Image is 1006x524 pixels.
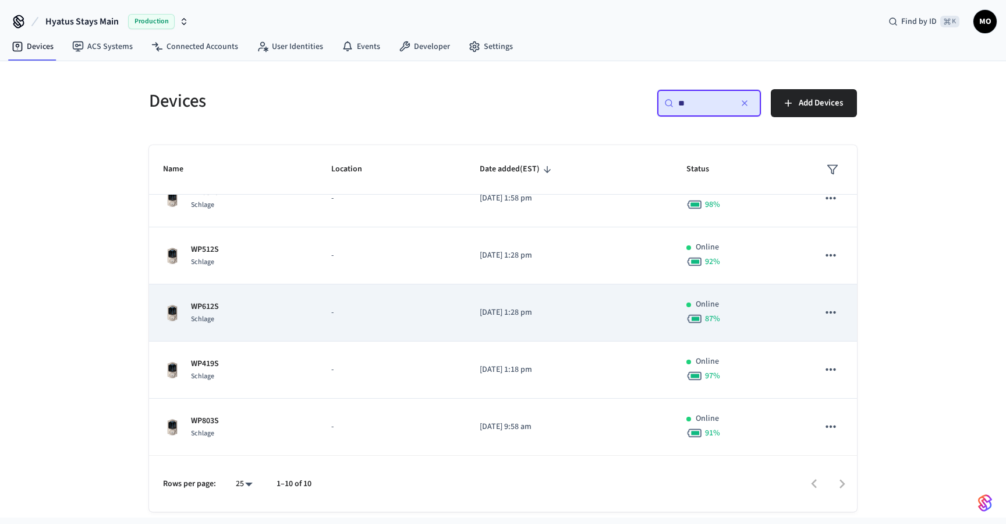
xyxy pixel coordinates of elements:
p: 1–10 of 10 [277,478,311,490]
span: Schlage [191,428,214,438]
span: 98 % [705,199,720,210]
span: Name [163,160,199,178]
span: MO [975,11,996,32]
img: SeamLogoGradient.69752ec5.svg [978,494,992,512]
button: Add Devices [771,89,857,117]
h5: Devices [149,89,496,113]
p: [DATE] 1:28 pm [480,249,658,262]
span: Schlage [191,200,214,210]
p: Online [696,413,719,425]
img: Schlage Sense Smart Deadbolt with Camelot Trim, Front [163,418,182,437]
a: Devices [2,36,63,57]
img: Schlage Sense Smart Deadbolt with Camelot Trim, Front [163,247,182,265]
p: WP512S [191,244,219,256]
span: Date added(EST) [480,160,555,178]
img: Schlage Sense Smart Deadbolt with Camelot Trim, Front [163,189,182,208]
span: Location [331,160,377,178]
p: Rows per page: [163,478,216,490]
p: - [331,364,452,376]
span: 87 % [705,313,720,325]
span: Schlage [191,257,214,267]
a: ACS Systems [63,36,142,57]
span: Add Devices [799,96,843,111]
a: Settings [459,36,522,57]
p: WP803S [191,415,219,427]
p: [DATE] 1:18 pm [480,364,658,376]
p: - [331,307,452,319]
a: User Identities [247,36,332,57]
p: Online [696,241,719,254]
span: Hyatus Stays Main [45,15,119,29]
span: Schlage [191,314,214,324]
p: - [331,249,452,262]
a: Connected Accounts [142,36,247,57]
span: Production [128,14,175,29]
p: [DATE] 9:58 am [480,421,658,433]
span: 91 % [705,427,720,439]
a: Events [332,36,389,57]
p: - [331,192,452,205]
span: Status [686,160,724,178]
div: Find by ID⌘ K [879,11,969,32]
p: Online [696,298,719,311]
p: [DATE] 1:58 pm [480,192,658,205]
img: Schlage Sense Smart Deadbolt with Camelot Trim, Front [163,361,182,379]
p: WP612S [191,301,219,313]
span: Schlage [191,371,214,381]
span: 92 % [705,256,720,268]
p: WP419S [191,358,219,370]
span: Find by ID [901,16,937,27]
span: ⌘ K [940,16,959,27]
a: Developer [389,36,459,57]
span: 97 % [705,370,720,382]
button: MO [973,10,997,33]
p: [DATE] 1:28 pm [480,307,658,319]
p: - [331,421,452,433]
img: Schlage Sense Smart Deadbolt with Camelot Trim, Front [163,304,182,322]
div: 25 [230,476,258,493]
p: Online [696,356,719,368]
